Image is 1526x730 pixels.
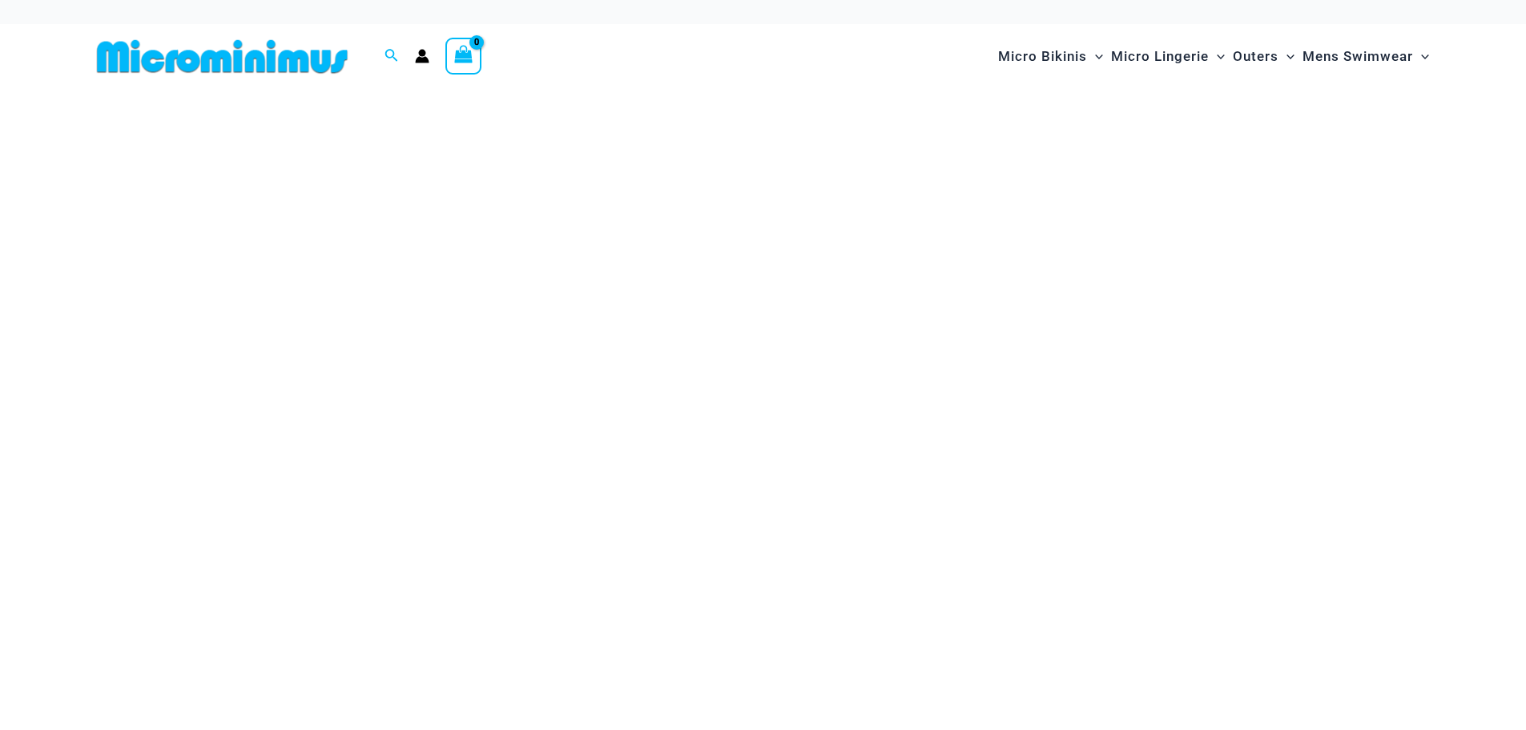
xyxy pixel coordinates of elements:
span: Menu Toggle [1413,36,1429,77]
a: Account icon link [415,49,429,63]
a: Search icon link [385,46,399,67]
span: Menu Toggle [1087,36,1103,77]
a: Mens SwimwearMenu ToggleMenu Toggle [1299,32,1433,81]
span: Mens Swimwear [1303,36,1413,77]
a: Micro BikinisMenu ToggleMenu Toggle [994,32,1107,81]
nav: Site Navigation [992,30,1436,83]
span: Outers [1233,36,1278,77]
span: Menu Toggle [1209,36,1225,77]
span: Micro Lingerie [1111,36,1209,77]
a: View Shopping Cart, empty [445,38,482,75]
img: MM SHOP LOGO FLAT [91,38,354,75]
a: OutersMenu ToggleMenu Toggle [1229,32,1299,81]
span: Menu Toggle [1278,36,1294,77]
a: Micro LingerieMenu ToggleMenu Toggle [1107,32,1229,81]
span: Micro Bikinis [998,36,1087,77]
